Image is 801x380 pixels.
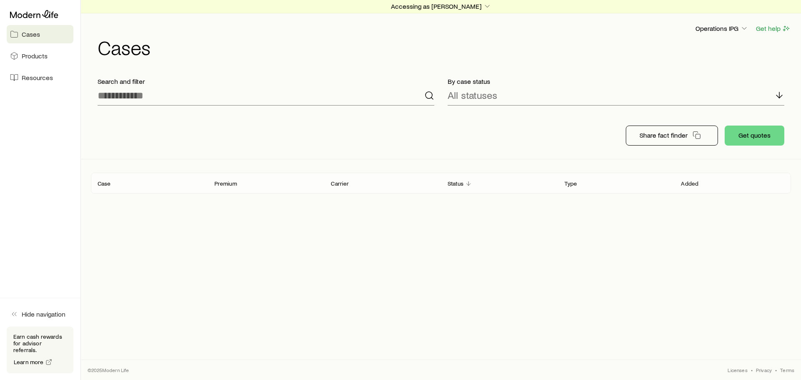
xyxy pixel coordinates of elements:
button: Get quotes [725,126,784,146]
a: Terms [780,367,794,373]
p: Status [448,180,463,187]
p: Earn cash rewards for advisor referrals. [13,333,67,353]
span: Hide navigation [22,310,65,318]
a: Privacy [756,367,772,373]
button: Hide navigation [7,305,73,323]
p: Share fact finder [640,131,688,139]
span: • [751,367,753,373]
a: Cases [7,25,73,43]
button: Get help [756,24,791,33]
p: Carrier [331,180,349,187]
p: Premium [214,180,237,187]
span: • [775,367,777,373]
a: Resources [7,68,73,87]
p: Case [98,180,111,187]
p: Added [681,180,698,187]
span: Products [22,52,48,60]
a: Products [7,47,73,65]
p: By case status [448,77,784,86]
p: © 2025 Modern Life [88,367,129,373]
span: Cases [22,30,40,38]
h1: Cases [98,37,791,57]
div: Client cases [91,173,791,194]
a: Licenses [728,367,747,373]
p: Type [564,180,577,187]
span: Learn more [14,359,44,365]
p: Accessing as [PERSON_NAME] [391,2,491,10]
p: Search and filter [98,77,434,86]
p: All statuses [448,89,497,101]
p: Operations IPG [695,24,748,33]
button: Operations IPG [695,24,749,34]
div: Earn cash rewards for advisor referrals.Learn more [7,327,73,373]
span: Resources [22,73,53,82]
button: Share fact finder [626,126,718,146]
